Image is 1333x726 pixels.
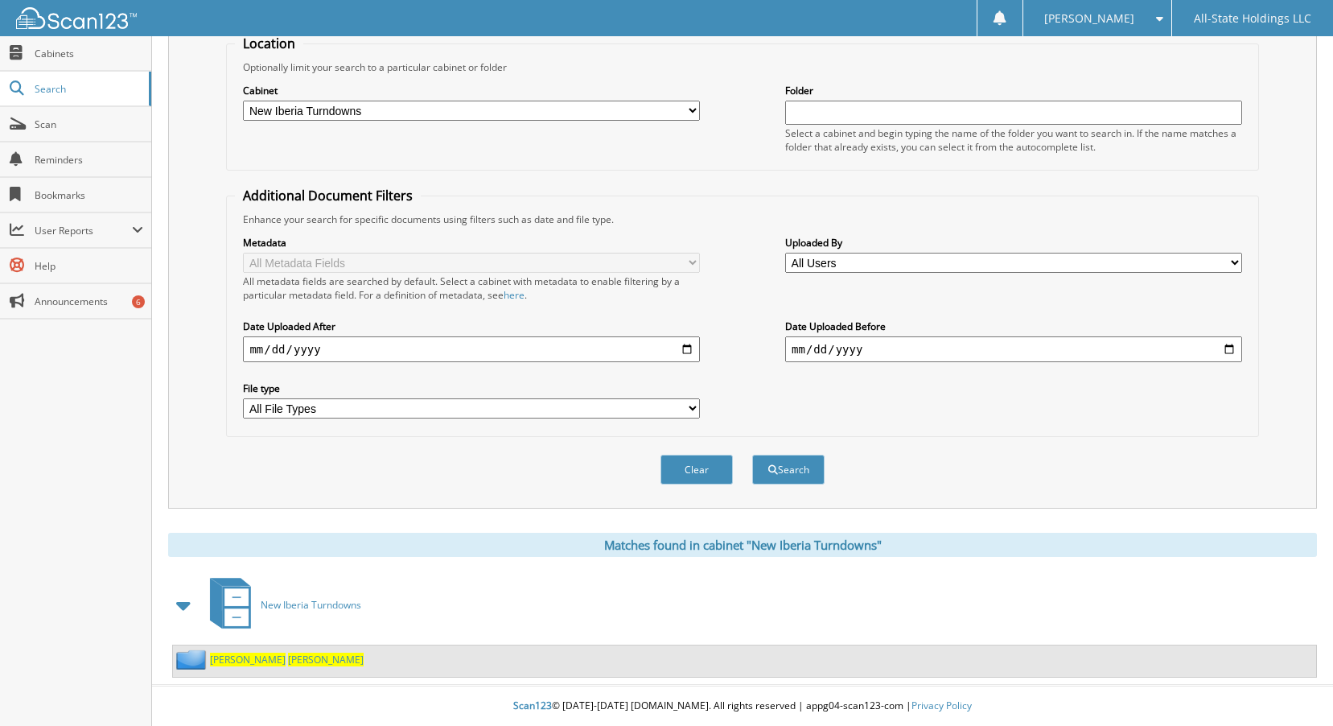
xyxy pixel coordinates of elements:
div: Matches found in cabinet "New Iberia Turndowns" [168,533,1317,557]
label: Folder [785,84,1242,97]
label: Date Uploaded Before [785,320,1242,333]
legend: Additional Document Filters [235,187,421,204]
iframe: Chat Widget [1253,649,1333,726]
span: All-State Holdings LLC [1194,14,1311,23]
img: scan123-logo-white.svg [16,7,137,29]
a: Privacy Policy [911,699,972,712]
span: User Reports [35,224,132,237]
label: Cabinet [243,84,700,97]
span: Scan [35,118,143,131]
span: Search [35,82,141,96]
span: Reminders [35,153,143,167]
span: New Iberia Turndowns [261,598,361,612]
input: start [243,336,700,362]
span: Bookmarks [35,188,143,202]
span: Scan123 [513,699,552,712]
img: folder2.png [176,650,210,670]
legend: Location [235,35,303,52]
button: Clear [660,455,733,485]
span: Announcements [35,295,143,308]
div: All metadata fields are searched by default. Select a cabinet with metadata to enable filtering b... [243,274,700,302]
input: end [785,336,1242,362]
div: Enhance your search for specific documents using filters such as date and file type. [235,212,1249,226]
div: 6 [132,295,145,308]
button: Search [752,455,825,485]
span: [PERSON_NAME] [288,653,364,666]
span: [PERSON_NAME] [210,653,286,666]
a: New Iberia Turndowns [200,573,361,637]
div: Select a cabinet and begin typing the name of the folder you want to search in. If the name match... [785,126,1242,154]
a: [PERSON_NAME] [PERSON_NAME] [210,653,364,666]
a: here [504,288,525,302]
div: Optionally limit your search to a particular cabinet or folder [235,60,1249,74]
label: Metadata [243,236,700,250]
div: © [DATE]-[DATE] [DOMAIN_NAME]. All rights reserved | appg04-scan123-com | [152,687,1333,726]
label: Uploaded By [785,236,1242,250]
label: File type [243,382,700,395]
span: Cabinets [35,47,143,60]
label: Date Uploaded After [243,320,700,333]
span: Help [35,259,143,273]
span: [PERSON_NAME] [1044,14,1134,23]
